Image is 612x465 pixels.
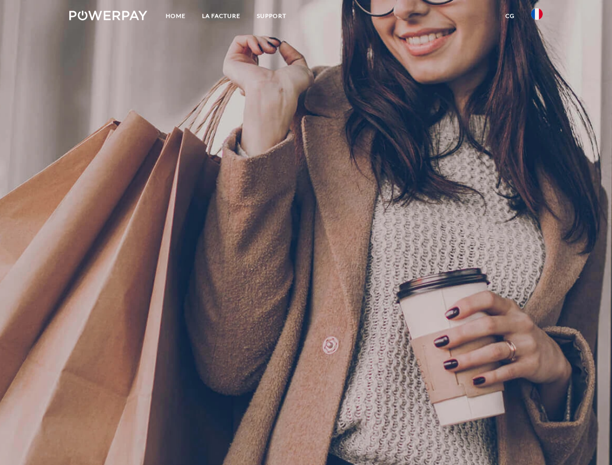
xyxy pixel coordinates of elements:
[497,7,523,25] a: CG
[531,8,543,20] img: fr
[194,7,249,25] a: LA FACTURE
[249,7,295,25] a: Support
[69,11,147,20] img: logo-powerpay-white.svg
[157,7,194,25] a: Home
